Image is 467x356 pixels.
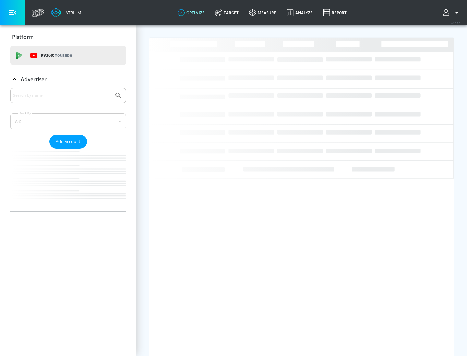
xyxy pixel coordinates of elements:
[41,52,72,59] p: DV360:
[18,111,32,115] label: Sort By
[244,1,281,24] a: measure
[10,28,126,46] div: Platform
[49,135,87,149] button: Add Account
[173,1,210,24] a: optimize
[281,1,318,24] a: Analyze
[13,91,111,100] input: Search by name
[21,76,47,83] p: Advertiser
[63,10,81,16] div: Atrium
[10,88,126,211] div: Advertiser
[10,70,126,88] div: Advertiser
[10,149,126,211] nav: list of Advertiser
[51,8,81,17] a: Atrium
[56,138,80,145] span: Add Account
[318,1,352,24] a: Report
[210,1,244,24] a: Target
[10,46,126,65] div: DV360: Youtube
[10,113,126,129] div: A-Z
[12,33,34,40] p: Platform
[55,52,72,59] p: Youtube
[451,21,461,25] span: v 4.25.2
